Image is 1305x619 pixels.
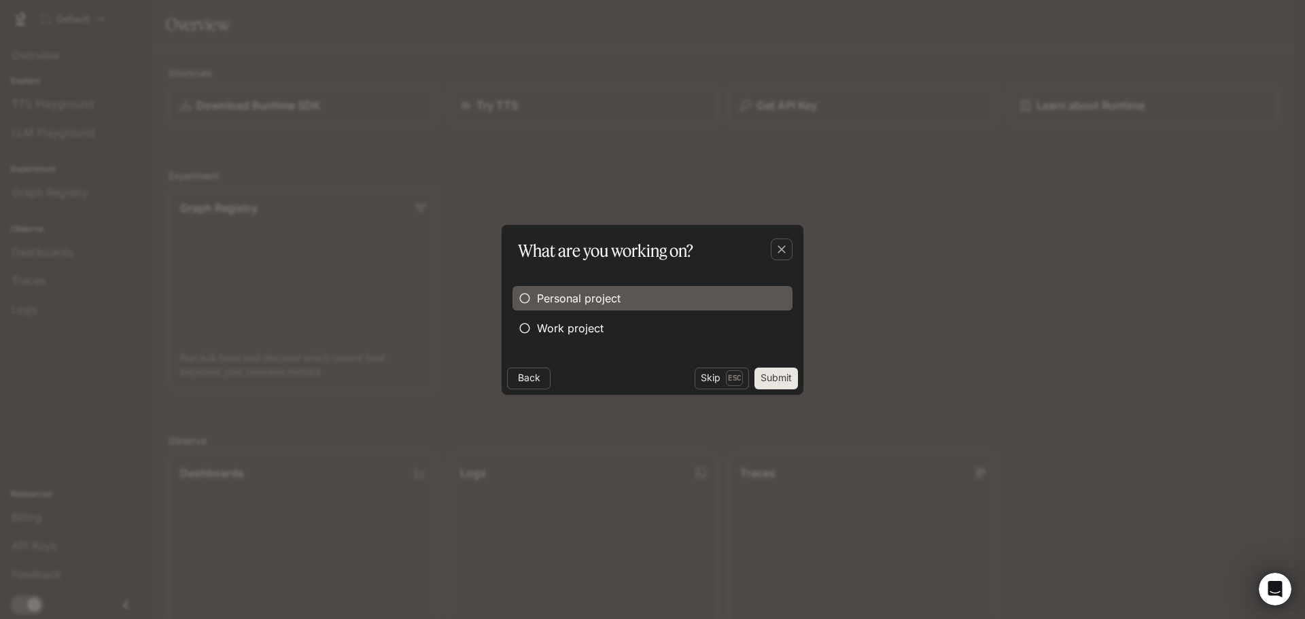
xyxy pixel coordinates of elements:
[726,370,743,385] p: Esc
[1259,573,1291,605] iframe: Intercom live chat
[537,320,604,336] span: Work project
[518,238,693,263] p: What are you working on?
[754,368,798,389] button: Submit
[537,290,621,306] span: Personal project
[507,368,551,389] button: Back
[695,368,749,389] button: SkipEsc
